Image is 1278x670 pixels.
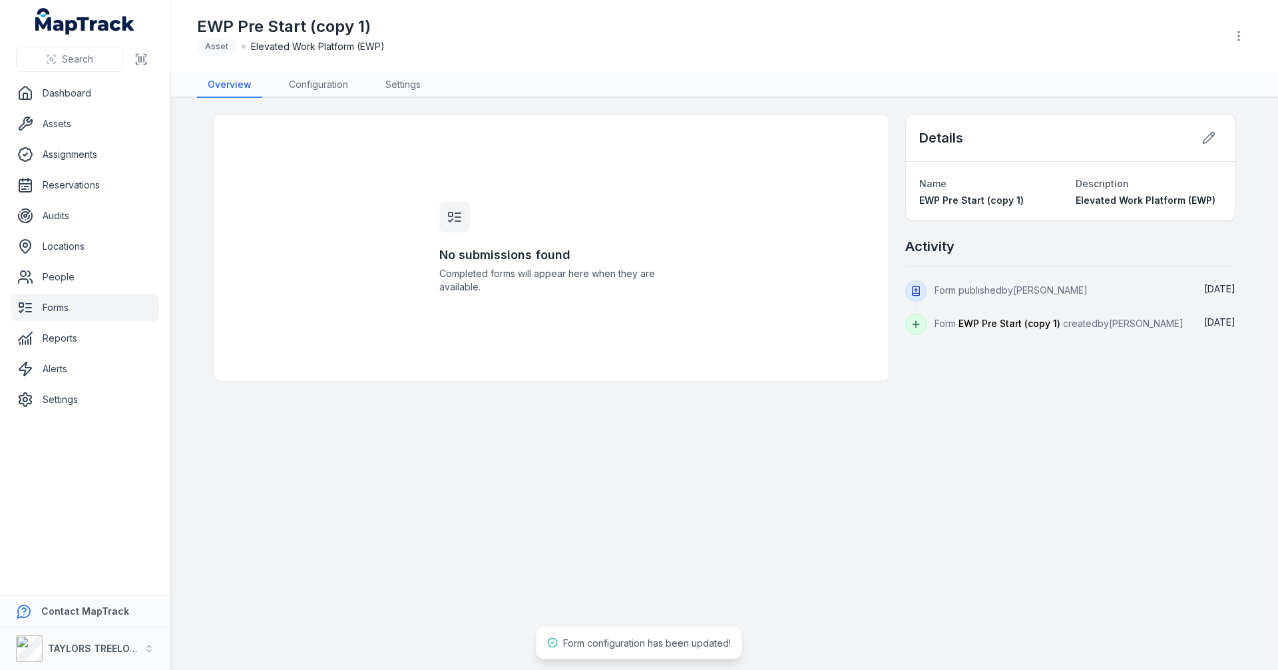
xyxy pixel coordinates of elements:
[11,264,159,290] a: People
[197,73,262,98] a: Overview
[563,637,731,649] span: Form configuration has been updated!
[439,246,663,264] h3: No submissions found
[197,37,236,56] div: Asset
[11,111,159,137] a: Assets
[41,605,129,617] strong: Contact MapTrack
[62,53,93,66] span: Search
[919,129,963,147] h2: Details
[278,73,359,98] a: Configuration
[958,318,1060,329] span: EWP Pre Start (copy 1)
[11,141,159,168] a: Assignments
[11,294,159,321] a: Forms
[1204,283,1235,294] span: [DATE]
[439,267,663,294] span: Completed forms will appear here when they are available.
[1204,316,1235,328] span: [DATE]
[11,202,159,229] a: Audits
[1076,194,1215,206] span: Elevated Work Platform (EWP)
[197,16,385,37] h1: EWP Pre Start (copy 1)
[16,47,123,72] button: Search
[1204,316,1235,328] time: 02/09/2025, 11:18:46 am
[11,325,159,352] a: Reports
[11,172,159,198] a: Reservations
[935,284,1088,296] span: Form published by [PERSON_NAME]
[48,643,159,654] strong: TAYLORS TREELOPPING
[935,318,1183,329] span: Form created by [PERSON_NAME]
[35,8,135,35] a: MapTrack
[251,40,385,53] span: Elevated Work Platform (EWP)
[905,237,955,256] h2: Activity
[11,386,159,413] a: Settings
[1076,178,1129,189] span: Description
[1204,283,1235,294] time: 02/09/2025, 11:19:42 am
[375,73,431,98] a: Settings
[11,233,159,260] a: Locations
[919,194,1024,206] span: EWP Pre Start (copy 1)
[11,356,159,382] a: Alerts
[919,178,947,189] span: Name
[11,80,159,107] a: Dashboard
